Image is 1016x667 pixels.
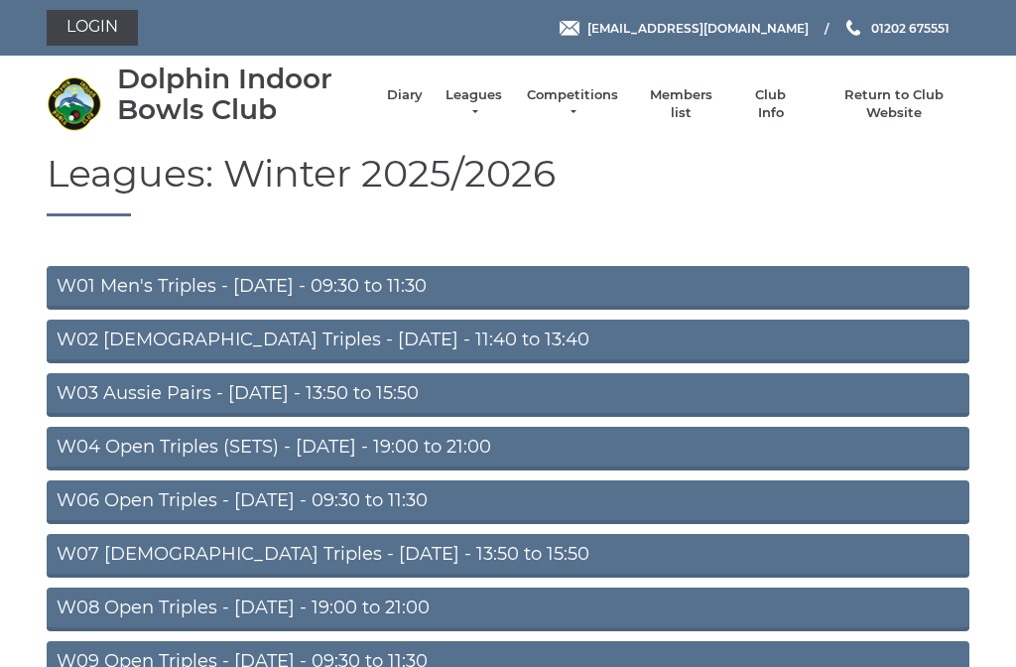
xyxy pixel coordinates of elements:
span: [EMAIL_ADDRESS][DOMAIN_NAME] [587,20,809,35]
a: W01 Men's Triples - [DATE] - 09:30 to 11:30 [47,266,969,310]
div: Dolphin Indoor Bowls Club [117,64,367,125]
a: Competitions [525,86,620,122]
img: Email [560,21,579,36]
a: W06 Open Triples - [DATE] - 09:30 to 11:30 [47,480,969,524]
a: Leagues [443,86,505,122]
h1: Leagues: Winter 2025/2026 [47,153,969,217]
a: W04 Open Triples (SETS) - [DATE] - 19:00 to 21:00 [47,427,969,470]
a: Email [EMAIL_ADDRESS][DOMAIN_NAME] [560,19,809,38]
a: Diary [387,86,423,104]
a: Phone us 01202 675551 [843,19,950,38]
a: Return to Club Website [820,86,969,122]
a: W07 [DEMOGRAPHIC_DATA] Triples - [DATE] - 13:50 to 15:50 [47,534,969,578]
a: Login [47,10,138,46]
img: Dolphin Indoor Bowls Club [47,76,101,131]
span: 01202 675551 [871,20,950,35]
img: Phone us [846,20,860,36]
a: Club Info [742,86,800,122]
a: W02 [DEMOGRAPHIC_DATA] Triples - [DATE] - 11:40 to 13:40 [47,320,969,363]
a: W08 Open Triples - [DATE] - 19:00 to 21:00 [47,588,969,631]
a: W03 Aussie Pairs - [DATE] - 13:50 to 15:50 [47,373,969,417]
a: Members list [639,86,721,122]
